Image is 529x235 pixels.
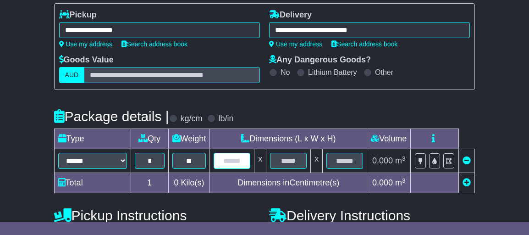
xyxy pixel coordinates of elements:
[402,177,406,184] sup: 3
[131,173,168,193] td: 1
[463,156,471,165] a: Remove this item
[54,173,131,193] td: Total
[181,114,203,124] label: kg/cm
[402,155,406,162] sup: 3
[59,55,114,65] label: Goods Value
[269,10,312,20] label: Delivery
[463,178,471,187] a: Add new item
[395,156,406,165] span: m
[269,55,371,65] label: Any Dangerous Goods?
[168,129,210,149] td: Weight
[269,40,322,48] a: Use my address
[174,178,178,187] span: 0
[59,67,85,83] label: AUD
[372,156,393,165] span: 0.000
[131,129,168,149] td: Qty
[331,40,397,48] a: Search address book
[254,149,266,173] td: x
[269,208,475,223] h4: Delivery Instructions
[210,173,367,193] td: Dimensions in Centimetre(s)
[210,129,367,149] td: Dimensions (L x W x H)
[54,129,131,149] td: Type
[54,208,260,223] h4: Pickup Instructions
[281,68,290,77] label: No
[395,178,406,187] span: m
[54,109,169,124] h4: Package details |
[308,68,357,77] label: Lithium Battery
[59,40,112,48] a: Use my address
[372,178,393,187] span: 0.000
[121,40,187,48] a: Search address book
[367,129,411,149] td: Volume
[311,149,323,173] td: x
[59,10,97,20] label: Pickup
[219,114,234,124] label: lb/in
[168,173,210,193] td: Kilo(s)
[375,68,393,77] label: Other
